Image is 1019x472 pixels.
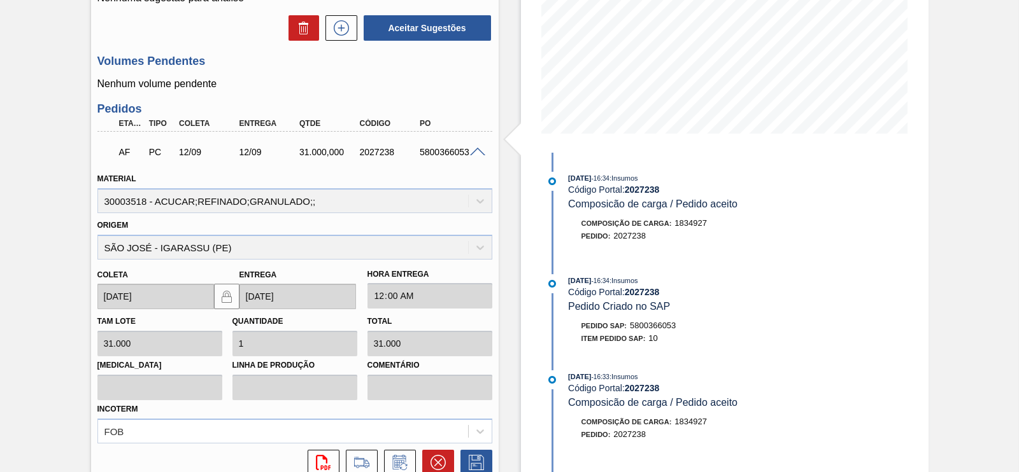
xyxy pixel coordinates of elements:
[613,231,646,240] span: 2027238
[214,284,239,309] button: locked
[592,373,609,380] span: - 16:33
[296,147,362,157] div: 31.000,000
[367,356,492,375] label: Comentário
[625,184,660,195] strong: 2027238
[609,373,638,380] span: : Insumos
[364,15,491,41] button: Aceitar Sugestões
[232,317,283,326] label: Quantidade
[648,333,657,343] span: 10
[581,431,611,438] span: Pedido :
[104,426,124,436] div: FOB
[97,405,138,413] label: Incoterm
[367,265,492,284] label: Hora Entrega
[581,232,611,240] span: Pedido :
[236,147,303,157] div: 12/09/2025
[417,119,483,128] div: PO
[219,289,234,304] img: locked
[568,373,591,380] span: [DATE]
[630,321,676,330] span: 5800366053
[97,174,136,183] label: Material
[176,119,242,128] div: Coleta
[357,14,492,42] div: Aceitar Sugestões
[568,277,591,284] span: [DATE]
[97,317,136,326] label: Tam lote
[296,119,362,128] div: Qtde
[568,174,591,182] span: [DATE]
[581,322,627,330] span: Pedido SAP:
[176,147,242,157] div: 12/09/2025
[97,102,492,116] h3: Pedidos
[625,383,660,393] strong: 2027238
[282,15,319,41] div: Excluir Sugestões
[581,418,672,426] span: Composição de Carga :
[97,55,492,68] h3: Volumes Pendentes
[609,174,638,182] span: : Insumos
[357,147,423,157] div: 2027238
[146,147,176,157] div: Pedido de Compra
[367,317,392,326] label: Total
[97,284,214,309] input: dd/mm/yyyy
[97,78,492,90] p: Nenhum volume pendente
[236,119,303,128] div: Entrega
[568,184,871,195] div: Código Portal:
[232,356,357,375] label: Linha de Produção
[119,147,143,157] p: AF
[568,383,871,393] div: Código Portal:
[239,284,356,309] input: dd/mm/yyyy
[674,218,707,228] span: 1834927
[357,119,423,128] div: Código
[609,277,638,284] span: : Insumos
[319,15,357,41] div: Nova sugestão
[548,280,556,288] img: atual
[97,270,128,279] label: Coleta
[592,175,609,182] span: - 16:34
[548,376,556,384] img: atual
[581,335,646,342] span: Item pedido SAP:
[568,198,738,209] span: Composicão de carga / Pedido aceito
[613,429,646,439] span: 2027238
[239,270,277,279] label: Entrega
[97,356,222,375] label: [MEDICAL_DATA]
[417,147,483,157] div: 5800366053
[116,138,146,166] div: Aguardando Faturamento
[146,119,176,128] div: Tipo
[548,177,556,185] img: atual
[568,397,738,408] span: Composicão de carga / Pedido aceito
[568,301,670,312] span: Pedido Criado no SAP
[581,219,672,227] span: Composição de Carga :
[674,417,707,426] span: 1834927
[625,287,660,297] strong: 2027238
[568,287,871,297] div: Código Portal:
[116,119,146,128] div: Etapa
[97,221,129,230] label: Origem
[592,277,609,284] span: - 16:34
